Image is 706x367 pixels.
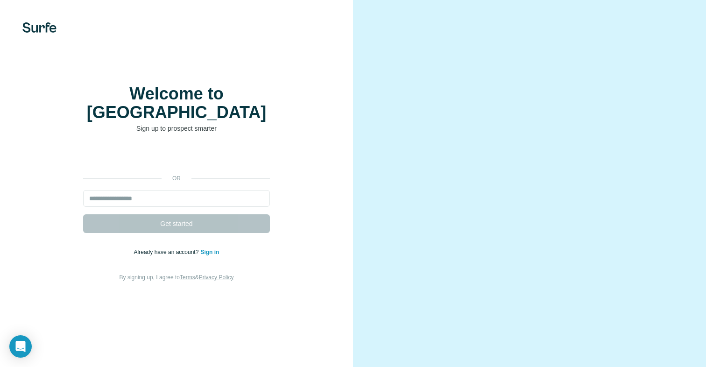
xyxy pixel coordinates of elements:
iframe: Sign in with Google Button [78,147,275,168]
p: or [162,174,191,183]
a: Sign in [200,249,219,255]
h1: Welcome to [GEOGRAPHIC_DATA] [83,85,270,122]
img: Surfe's logo [22,22,56,33]
span: Already have an account? [134,249,201,255]
a: Terms [180,274,195,281]
span: By signing up, I agree to & [120,274,234,281]
div: Open Intercom Messenger [9,335,32,358]
a: Privacy Policy [199,274,234,281]
p: Sign up to prospect smarter [83,124,270,133]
